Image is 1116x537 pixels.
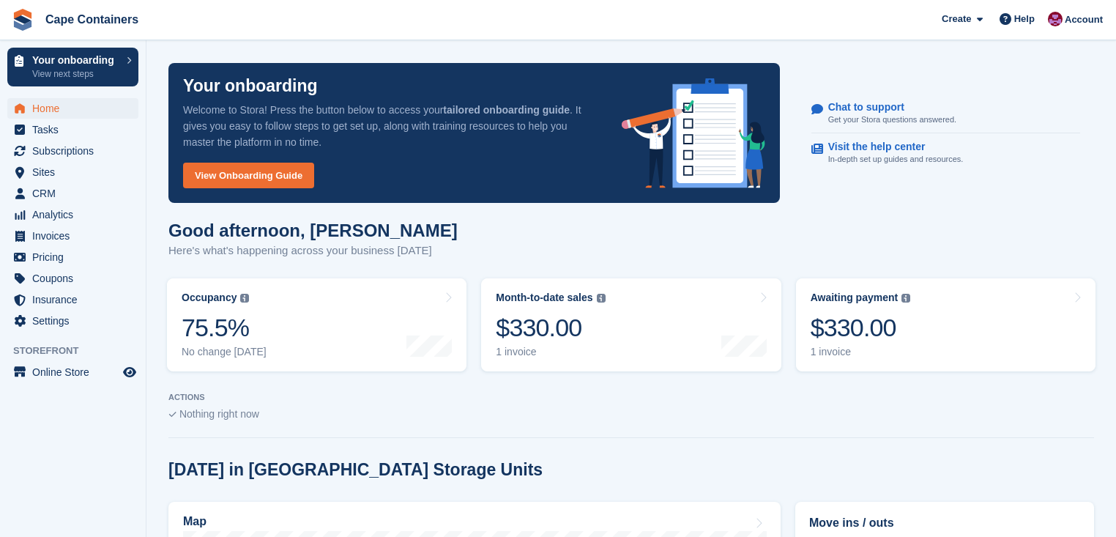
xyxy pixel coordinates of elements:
img: icon-info-grey-7440780725fd019a000dd9b08b2336e03edf1995a4989e88bcd33f0948082b44.svg [597,294,606,303]
p: Get your Stora questions answered. [828,114,956,126]
a: menu [7,119,138,140]
div: Month-to-date sales [496,292,592,304]
span: Sites [32,162,120,182]
span: Subscriptions [32,141,120,161]
span: CRM [32,183,120,204]
span: Coupons [32,268,120,289]
a: menu [7,247,138,267]
a: menu [7,98,138,119]
span: Help [1014,12,1035,26]
div: 1 invoice [811,346,911,358]
span: Settings [32,311,120,331]
span: Analytics [32,204,120,225]
p: ACTIONS [168,393,1094,402]
p: Your onboarding [183,78,318,95]
span: Insurance [32,289,120,310]
strong: tailored onboarding guide [443,104,570,116]
a: menu [7,362,138,382]
a: menu [7,162,138,182]
span: Online Store [32,362,120,382]
a: menu [7,289,138,310]
span: Create [942,12,971,26]
h2: [DATE] in [GEOGRAPHIC_DATA] Storage Units [168,460,543,480]
h2: Move ins / outs [809,514,1080,532]
span: Home [32,98,120,119]
a: menu [7,183,138,204]
a: Cape Containers [40,7,144,32]
p: Chat to support [828,101,945,114]
p: Here's what's happening across your business [DATE] [168,242,458,259]
a: Your onboarding View next steps [7,48,138,86]
img: Matt Dollisson [1048,12,1063,26]
span: Tasks [32,119,120,140]
span: Pricing [32,247,120,267]
a: menu [7,311,138,331]
img: onboarding-info-6c161a55d2c0e0a8cae90662b2fe09162a5109e8cc188191df67fb4f79e88e88.svg [622,78,765,188]
a: Month-to-date sales $330.00 1 invoice [481,278,781,371]
div: Occupancy [182,292,237,304]
a: menu [7,204,138,225]
span: Nothing right now [179,408,259,420]
span: Storefront [13,344,146,358]
img: icon-info-grey-7440780725fd019a000dd9b08b2336e03edf1995a4989e88bcd33f0948082b44.svg [901,294,910,303]
img: stora-icon-8386f47178a22dfd0bd8f6a31ec36ba5ce8667c1dd55bd0f319d3a0aa187defe.svg [12,9,34,31]
span: Invoices [32,226,120,246]
a: Preview store [121,363,138,381]
h2: Map [183,515,207,528]
h1: Good afternoon, [PERSON_NAME] [168,221,458,240]
img: icon-info-grey-7440780725fd019a000dd9b08b2336e03edf1995a4989e88bcd33f0948082b44.svg [240,294,249,303]
div: No change [DATE] [182,346,267,358]
div: 75.5% [182,313,267,343]
a: View Onboarding Guide [183,163,314,188]
a: menu [7,226,138,246]
div: 1 invoice [496,346,605,358]
a: Chat to support Get your Stora questions answered. [811,94,1080,134]
div: $330.00 [811,313,911,343]
span: Account [1065,12,1103,27]
p: Your onboarding [32,55,119,65]
a: menu [7,141,138,161]
a: menu [7,268,138,289]
p: In-depth set up guides and resources. [828,153,964,166]
p: Visit the help center [828,141,952,153]
div: $330.00 [496,313,605,343]
div: Awaiting payment [811,292,899,304]
a: Visit the help center In-depth set up guides and resources. [811,133,1080,173]
p: Welcome to Stora! Press the button below to access your . It gives you easy to follow steps to ge... [183,102,598,150]
a: Awaiting payment $330.00 1 invoice [796,278,1095,371]
p: View next steps [32,67,119,81]
a: Occupancy 75.5% No change [DATE] [167,278,466,371]
img: blank_slate_check_icon-ba018cac091ee9be17c0a81a6c232d5eb81de652e7a59be601be346b1b6ddf79.svg [168,412,176,418]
